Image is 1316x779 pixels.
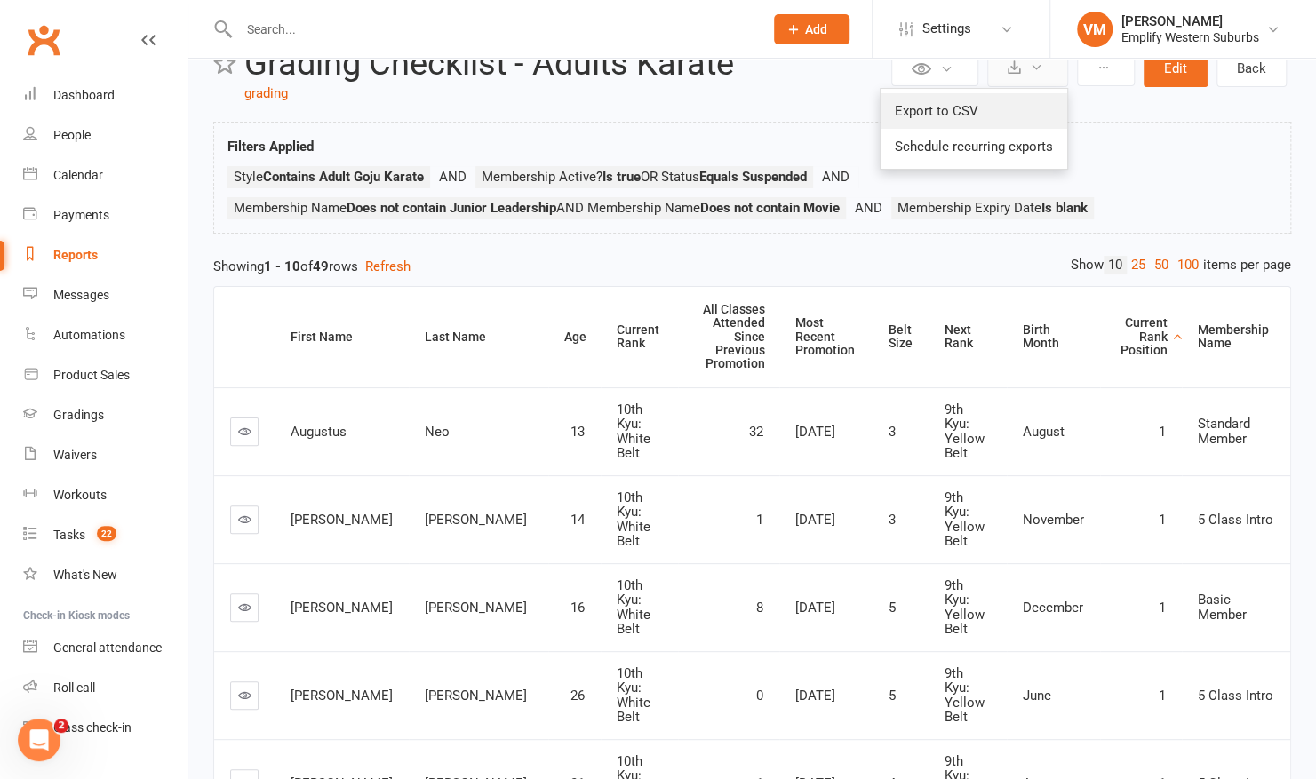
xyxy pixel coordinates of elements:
span: Membership Active? [482,169,641,185]
a: Waivers [23,435,187,475]
div: Tasks [53,528,85,542]
a: Roll call [23,668,187,708]
span: 5 Class Intro [1198,688,1273,703]
span: 10th Kyu: White Belt [617,401,650,462]
a: Tasks 22 [23,515,187,555]
div: Product Sales [53,368,130,382]
div: Emplify Western Suburbs [1121,29,1259,45]
span: 8 [756,600,763,616]
span: 2 [54,719,68,733]
strong: Is true [602,169,641,185]
div: Membership Name [1198,323,1276,351]
span: [PERSON_NAME] [425,512,527,528]
span: 32 [749,424,763,440]
button: Edit [1144,50,1208,87]
span: December [1023,600,1083,616]
div: VM [1077,12,1113,47]
span: 9th Kyu: Yellow Belt [945,401,985,462]
span: 16 [570,600,585,616]
div: First Name [291,330,395,344]
span: [PERSON_NAME] [291,688,393,703]
div: Next Rank [945,323,993,351]
span: 5 Class Intro [1198,512,1273,528]
input: Search... [234,17,751,42]
div: Most Recent Promotion [795,316,859,357]
span: Settings [922,9,971,49]
div: Showing of rows [213,256,1291,277]
a: Schedule recurring exports [881,129,1067,164]
a: 50 [1150,256,1173,274]
span: 9th Kyu: Yellow Belt [945,489,985,550]
div: Birth Month [1023,323,1086,351]
a: People [23,115,187,155]
a: Workouts [23,475,187,515]
span: 14 [570,512,585,528]
span: August [1023,424,1065,440]
span: June [1023,688,1051,703]
div: [PERSON_NAME] [1121,13,1259,29]
div: Show items per page [1071,256,1291,274]
div: Current Rank [617,323,664,351]
strong: Does not contain Movie [700,200,840,216]
span: 5 [889,600,896,616]
strong: Filters Applied [227,139,314,155]
span: 1 [1159,512,1166,528]
h2: Grading Checklist - Adults Karate [244,45,887,83]
span: Basic Member [1198,592,1247,623]
div: Roll call [53,680,95,695]
span: [PERSON_NAME] [425,600,527,616]
span: 3 [889,512,896,528]
a: Automations [23,315,187,355]
span: 10th Kyu: White Belt [617,665,650,726]
span: 1 [1159,600,1166,616]
div: Belt Size [889,323,914,351]
div: People [53,128,91,142]
div: All Classes Attended Since Previous Promotion [694,303,765,371]
div: Dashboard [53,88,115,102]
a: Export to CSV [881,93,1067,129]
button: Refresh [365,256,411,277]
span: [DATE] [795,424,835,440]
div: What's New [53,568,117,582]
a: General attendance kiosk mode [23,628,187,668]
strong: Does not contain Junior Leadership [347,200,556,216]
span: Augustus [291,424,347,440]
span: [DATE] [795,512,835,528]
strong: Is blank [1041,200,1088,216]
a: Back [1216,50,1287,87]
button: Add [774,14,849,44]
strong: 49 [313,258,329,274]
a: grading [244,85,288,101]
span: OR Status [641,169,807,185]
div: Calendar [53,168,103,182]
a: 100 [1173,256,1203,274]
span: 10th Kyu: White Belt [617,577,650,638]
a: Class kiosk mode [23,708,187,748]
div: Workouts [53,488,107,502]
div: Age [564,330,586,344]
span: [DATE] [795,688,835,703]
span: Neo [425,424,450,440]
div: Waivers [53,448,97,462]
span: 5 [889,688,896,703]
a: Messages [23,275,187,315]
strong: Contains Adult Goju Karate [263,169,424,185]
span: Standard Member [1198,416,1250,447]
a: Reports [23,235,187,275]
div: General attendance [53,640,162,655]
span: Style [234,169,424,185]
a: Dashboard [23,76,187,115]
div: Last Name [425,330,534,344]
div: Current Rank Position [1116,316,1168,357]
span: Add [805,22,827,36]
a: What's New [23,555,187,595]
span: November [1023,512,1084,528]
a: 10 [1104,256,1127,274]
span: [PERSON_NAME] [291,600,393,616]
a: 25 [1127,256,1150,274]
span: 1 [1159,688,1166,703]
a: Clubworx [21,18,66,62]
div: Reports [53,248,98,262]
strong: 1 - 10 [264,258,300,274]
strong: Equals Suspended [699,169,807,185]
